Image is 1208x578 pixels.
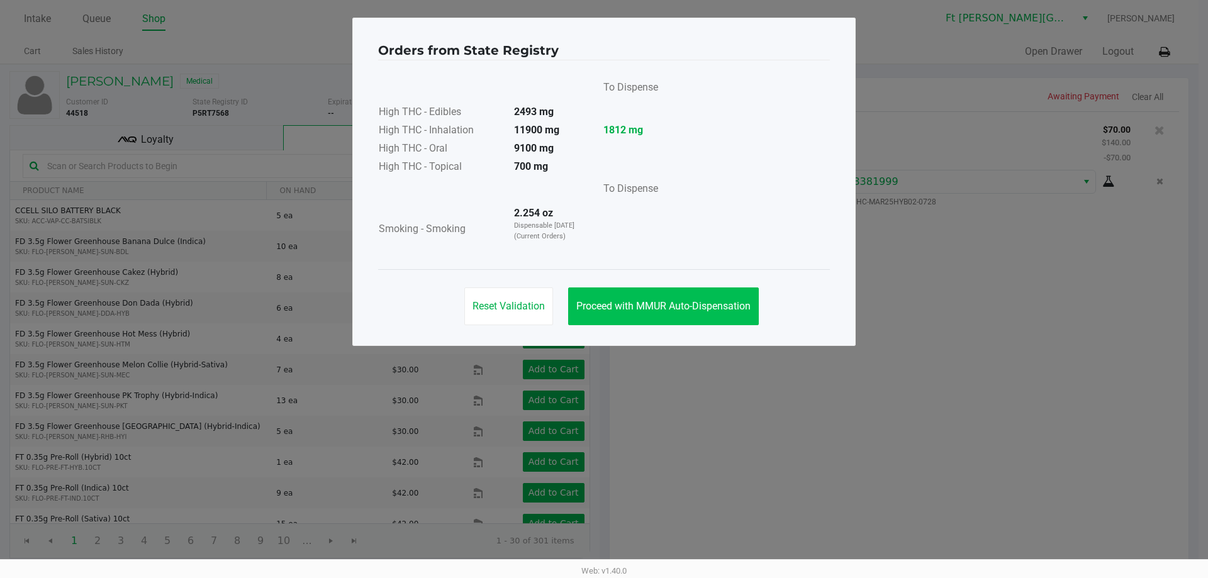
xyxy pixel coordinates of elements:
[378,41,559,60] h4: Orders from State Registry
[568,287,759,325] button: Proceed with MMUR Auto-Dispensation
[603,123,658,138] strong: 1812 mg
[378,122,504,140] td: High THC - Inhalation
[378,205,504,254] td: Smoking - Smoking
[593,177,659,205] td: To Dispense
[576,300,751,312] span: Proceed with MMUR Auto-Dispensation
[378,140,504,158] td: High THC - Oral
[514,124,559,136] strong: 11900 mg
[378,158,504,177] td: High THC - Topical
[593,75,659,104] td: To Dispense
[464,287,553,325] button: Reset Validation
[514,207,553,219] strong: 2.254 oz
[514,160,548,172] strong: 700 mg
[473,300,545,312] span: Reset Validation
[581,566,627,575] span: Web: v1.40.0
[514,221,582,242] p: Dispensable [DATE] (Current Orders)
[514,142,554,154] strong: 9100 mg
[378,104,504,122] td: High THC - Edibles
[514,106,554,118] strong: 2493 mg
